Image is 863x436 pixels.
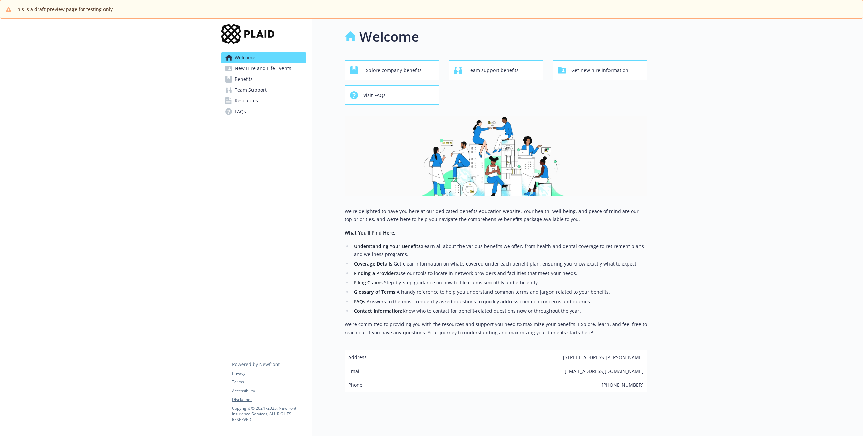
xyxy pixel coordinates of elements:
strong: Understanding Your Benefits: [354,243,422,249]
a: Disclaimer [232,397,306,403]
li: Get clear information on what’s covered under each benefit plan, ensuring you know exactly what t... [352,260,647,268]
button: Team support benefits [449,60,543,80]
span: [STREET_ADDRESS][PERSON_NAME] [563,354,644,361]
li: Use our tools to locate in-network providers and facilities that meet your needs. [352,269,647,277]
span: [PHONE_NUMBER] [602,381,644,388]
span: Resources [235,95,258,106]
strong: Coverage Details: [354,260,394,267]
strong: Glossary of Terms: [354,289,397,295]
span: Phone [348,381,362,388]
button: Get new hire information [553,60,647,80]
a: Welcome [221,52,306,63]
button: Visit FAQs [345,85,439,105]
a: FAQs [221,106,306,117]
p: We're delighted to have you here at our dedicated benefits education website. Your health, well-b... [345,207,647,223]
a: New Hire and Life Events [221,63,306,74]
span: [EMAIL_ADDRESS][DOMAIN_NAME] [565,368,644,375]
strong: Finding a Provider: [354,270,397,276]
span: This is a draft preview page for testing only [14,6,113,13]
li: A handy reference to help you understand common terms and jargon related to your benefits. [352,288,647,296]
a: Benefits [221,74,306,85]
li: Know who to contact for benefit-related questions now or throughout the year. [352,307,647,315]
span: Get new hire information [571,64,628,77]
a: Team Support [221,85,306,95]
span: FAQs [235,106,246,117]
span: Address [348,354,367,361]
span: Benefits [235,74,253,85]
strong: Filing Claims: [354,279,384,286]
strong: Contact Information: [354,308,403,314]
h1: Welcome [359,27,419,47]
button: Explore company benefits [345,60,439,80]
p: Copyright © 2024 - 2025 , Newfront Insurance Services, ALL RIGHTS RESERVED [232,405,306,423]
a: Accessibility [232,388,306,394]
span: Welcome [235,52,255,63]
li: Learn all about the various benefits we offer, from health and dental coverage to retirement plan... [352,242,647,258]
span: Visit FAQs [363,89,386,102]
a: Terms [232,379,306,385]
img: overview page banner [345,116,647,196]
strong: FAQs: [354,298,367,305]
li: Step-by-step guidance on how to file claims smoothly and efficiently. [352,279,647,287]
span: New Hire and Life Events [235,63,291,74]
li: Answers to the most frequently asked questions to quickly address common concerns and queries. [352,298,647,306]
span: Team Support [235,85,267,95]
strong: What You’ll Find Here: [345,229,395,236]
p: We’re committed to providing you with the resources and support you need to maximize your benefit... [345,320,647,337]
a: Resources [221,95,306,106]
span: Explore company benefits [363,64,422,77]
span: Email [348,368,361,375]
a: Privacy [232,370,306,376]
span: Team support benefits [468,64,519,77]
